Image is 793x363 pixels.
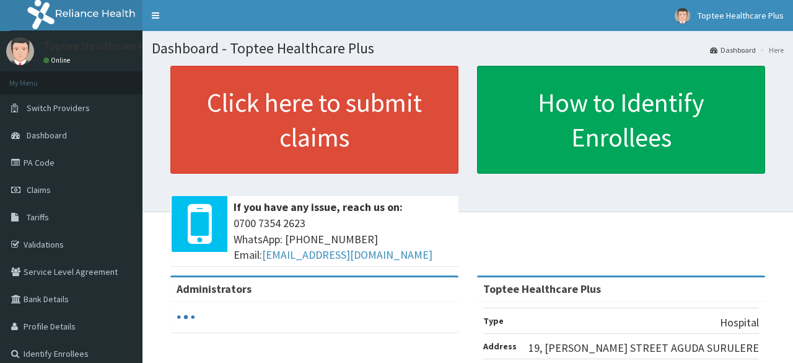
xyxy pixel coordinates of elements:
span: Toptee Healthcare Plus [698,10,784,21]
p: 19, [PERSON_NAME] STREET AGUDA SURULERE [528,340,759,356]
a: How to Identify Enrollees [477,66,765,174]
li: Here [757,45,784,55]
b: Type [483,315,504,326]
b: Address [483,341,517,352]
h1: Dashboard - Toptee Healthcare Plus [152,40,784,56]
img: User Image [6,37,34,65]
img: User Image [675,8,690,24]
b: If you have any issue, reach us on: [234,200,403,214]
a: Click here to submit claims [170,66,458,174]
a: [EMAIL_ADDRESS][DOMAIN_NAME] [262,248,432,262]
a: Online [43,56,73,65]
b: Administrators [177,282,252,296]
svg: audio-loading [177,308,195,326]
span: Dashboard [27,130,67,141]
a: Dashboard [710,45,756,55]
p: Toptee Healthcare Plus [43,40,159,52]
span: Switch Providers [27,102,90,114]
strong: Toptee Healthcare Plus [483,282,601,296]
span: Tariffs [27,212,49,223]
span: 0700 7354 2623 WhatsApp: [PHONE_NUMBER] Email: [234,215,452,263]
p: Hospital [720,315,759,331]
span: Claims [27,184,51,195]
